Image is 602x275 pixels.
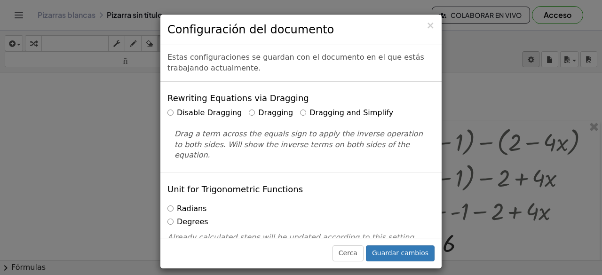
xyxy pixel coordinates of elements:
input: Radians [167,205,174,212]
h4: Unit for Trigonometric Functions [167,185,303,194]
p: Drag a term across the equals sign to apply the inverse operation to both sides. Will show the in... [174,129,428,161]
button: Cerca [333,245,364,261]
label: Dragging and Simplify [300,108,393,118]
p: Already calculated steps will be updated according to this setting. [167,232,435,243]
font: Guardar cambios [372,249,428,257]
label: Radians [167,204,206,214]
label: Dragging [249,108,293,118]
input: Dragging and Simplify [300,110,306,116]
h4: Rewriting Equations via Dragging [167,94,309,103]
input: Degrees [167,219,174,225]
font: Estas configuraciones se guardan con el documento en el que estás trabajando actualmente. [167,53,424,72]
button: Guardar cambios [366,245,435,261]
button: Cerca [426,21,435,31]
input: Disable Dragging [167,110,174,116]
font: × [426,20,435,31]
font: Cerca [339,249,357,257]
label: Degrees [167,217,208,228]
font: Configuración del documento [167,23,334,36]
label: Disable Dragging [167,108,242,118]
input: Dragging [249,110,255,116]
